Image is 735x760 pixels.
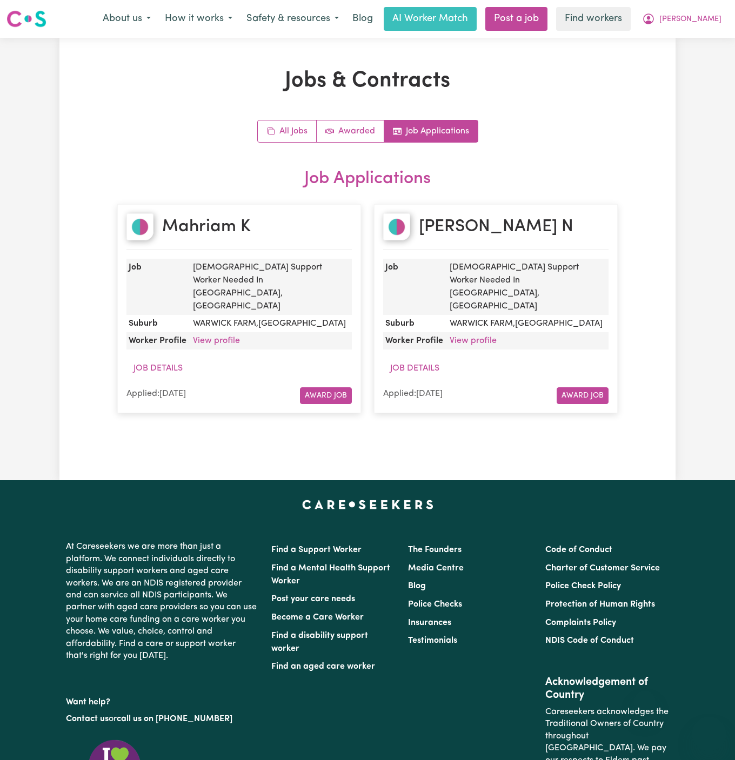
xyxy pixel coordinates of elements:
iframe: Close message [634,691,656,712]
p: Want help? [66,692,258,708]
h2: Mahriam K [162,217,251,237]
p: At Careseekers we are more than just a platform. We connect individuals directly to disability su... [66,536,258,666]
a: NDIS Code of Conduct [545,636,634,645]
h2: Job Applications [117,169,618,189]
dt: Worker Profile [383,332,445,349]
button: My Account [635,8,729,30]
a: Police Checks [408,600,462,609]
a: Code of Conduct [545,546,612,554]
button: Award Job [300,387,352,404]
a: Careseekers home page [302,500,433,508]
a: Contact us [66,715,109,723]
a: View profile [450,337,497,345]
a: Find an aged care worker [271,662,375,671]
a: Post a job [485,7,547,31]
a: Blog [408,582,426,590]
a: Find a Support Worker [271,546,362,554]
dt: Job [126,259,189,315]
a: Job applications [384,120,478,142]
h2: [PERSON_NAME] N [419,217,573,237]
p: or [66,709,258,729]
a: Blog [346,7,379,31]
a: Insurances [408,618,451,627]
span: Applied: [DATE] [126,389,186,398]
a: Careseekers logo [6,6,46,31]
a: Complaints Policy [545,618,616,627]
iframe: Button to launch messaging window [692,717,726,751]
a: Post your care needs [271,595,355,603]
button: How it works [158,8,239,30]
dt: Job [383,259,445,315]
span: Applied: [DATE] [383,389,443,398]
a: AI Worker Match [384,7,477,31]
a: Protection of Human Rights [545,600,655,609]
a: All jobs [258,120,317,142]
a: View profile [193,337,240,345]
dt: Suburb [383,315,445,332]
dt: Suburb [126,315,189,332]
h2: Acknowledgement of Country [545,676,669,702]
button: Job Details [126,358,190,379]
img: Cindy [383,213,410,240]
a: Active jobs [317,120,384,142]
a: The Founders [408,546,462,554]
dd: [DEMOGRAPHIC_DATA] Support Worker Needed In [GEOGRAPHIC_DATA], [GEOGRAPHIC_DATA] [189,259,352,315]
span: [PERSON_NAME] [659,14,721,25]
a: Charter of Customer Service [545,564,660,573]
a: Find a Mental Health Support Worker [271,564,390,586]
img: Mahriam [126,213,153,240]
dd: WARWICK FARM , [GEOGRAPHIC_DATA] [189,315,352,332]
a: Police Check Policy [545,582,621,590]
a: call us on [PHONE_NUMBER] [117,715,232,723]
a: Become a Care Worker [271,613,364,622]
button: Safety & resources [239,8,346,30]
button: Job Details [383,358,446,379]
a: Find a disability support worker [271,631,368,653]
dt: Worker Profile [126,332,189,349]
a: Testimonials [408,636,457,645]
dd: [DEMOGRAPHIC_DATA] Support Worker Needed In [GEOGRAPHIC_DATA], [GEOGRAPHIC_DATA] [445,259,609,315]
h1: Jobs & Contracts [117,68,618,94]
dd: WARWICK FARM , [GEOGRAPHIC_DATA] [445,315,609,332]
button: Award Job [557,387,609,404]
a: Media Centre [408,564,464,573]
img: Careseekers logo [6,9,46,29]
a: Find workers [556,7,631,31]
button: About us [96,8,158,30]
